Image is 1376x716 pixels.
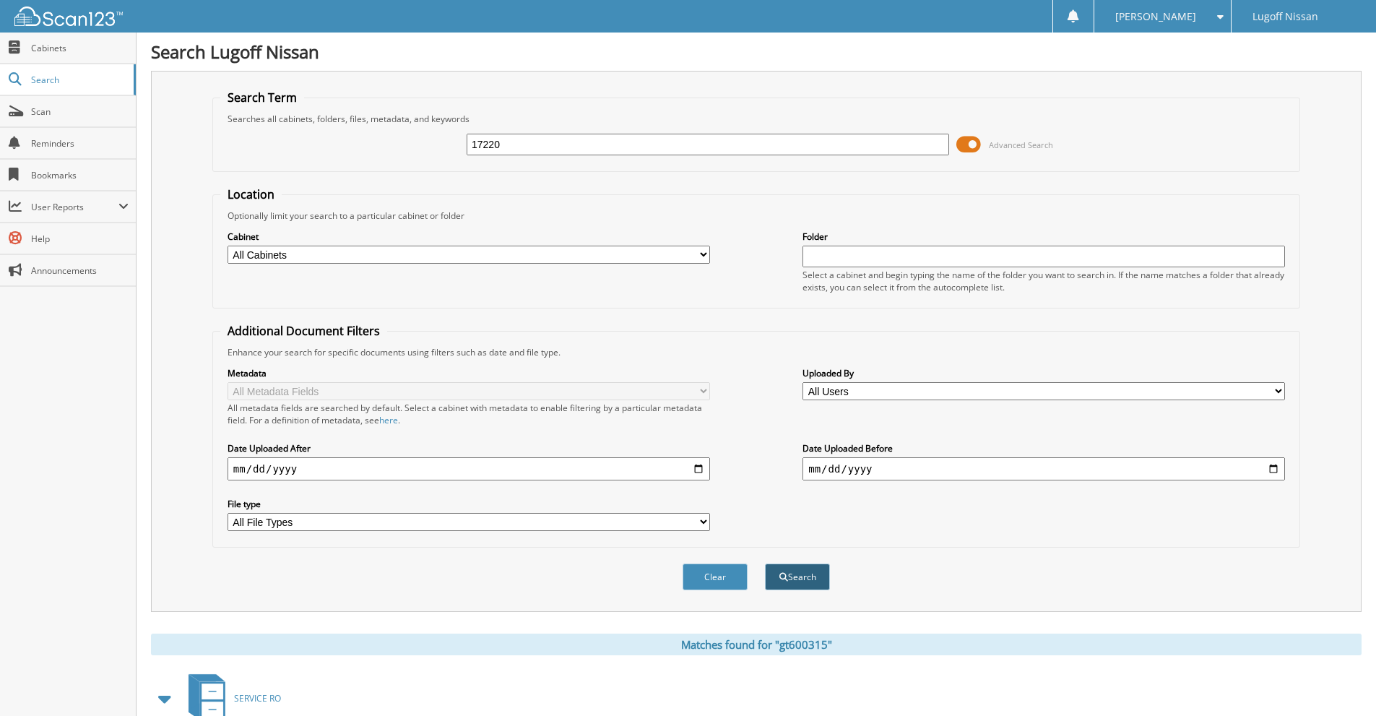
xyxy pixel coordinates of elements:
legend: Location [220,186,282,202]
label: Cabinet [228,230,710,243]
span: Search [31,74,126,86]
label: Uploaded By [802,367,1285,379]
legend: Search Term [220,90,304,105]
img: scan123-logo-white.svg [14,7,123,26]
div: Searches all cabinets, folders, files, metadata, and keywords [220,113,1292,125]
span: Bookmarks [31,169,129,181]
span: Lugoff Nissan [1252,12,1318,21]
input: end [802,457,1285,480]
label: Metadata [228,367,710,379]
button: Clear [683,564,748,590]
a: here [379,414,398,426]
div: Optionally limit your search to a particular cabinet or folder [220,210,1292,222]
span: Advanced Search [989,139,1053,150]
label: Date Uploaded After [228,442,710,454]
legend: Additional Document Filters [220,323,387,339]
span: Scan [31,105,129,118]
div: Enhance your search for specific documents using filters such as date and file type. [220,346,1292,358]
span: User Reports [31,201,118,213]
input: start [228,457,710,480]
div: All metadata fields are searched by default. Select a cabinet with metadata to enable filtering b... [228,402,710,426]
h1: Search Lugoff Nissan [151,40,1362,64]
span: Announcements [31,264,129,277]
span: [PERSON_NAME] [1115,12,1196,21]
span: Cabinets [31,42,129,54]
button: Search [765,564,830,590]
div: Select a cabinet and begin typing the name of the folder you want to search in. If the name match... [802,269,1285,293]
span: Reminders [31,137,129,150]
label: Date Uploaded Before [802,442,1285,454]
span: Help [31,233,129,245]
div: Matches found for "gt600315" [151,634,1362,655]
label: Folder [802,230,1285,243]
span: SERVICE RO [234,692,281,704]
label: File type [228,498,710,510]
iframe: Chat Widget [1304,647,1376,716]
